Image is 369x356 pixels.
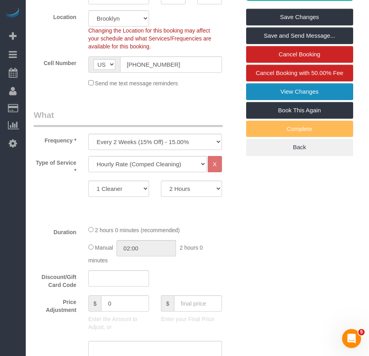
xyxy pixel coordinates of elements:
iframe: Intercom live chat [342,329,361,348]
a: Cancel Booking with 50.00% Fee [246,65,353,81]
label: Location [28,10,82,21]
label: Discount/Gift Card Code [28,270,82,289]
span: Changing the Location for this booking may affect your schedule and what Services/Frequencies are... [88,27,212,50]
img: Automaid Logo [5,8,21,19]
span: $ [88,295,101,312]
label: Type of Service * [28,156,82,175]
legend: What [34,109,223,127]
p: Enter your Final Price [161,315,222,323]
input: final price [174,295,222,312]
span: Cancel Booking with 50.00% Fee [256,69,343,76]
label: Price Adjustment [28,295,82,314]
label: Duration [28,225,82,236]
span: 5 [358,329,365,335]
span: $ [161,295,174,312]
a: View Changes [246,83,353,100]
a: Save Changes [246,9,353,25]
p: Enter the Amount to Adjust, or [88,315,149,331]
span: Send me text message reminders [95,80,178,87]
label: Frequency * [28,134,82,144]
input: Cell Number [120,56,222,73]
span: 2 hours 0 minutes [88,244,203,264]
a: Back [246,139,353,156]
label: Cell Number [28,56,82,67]
span: Manual [95,244,113,251]
a: Save and Send Message... [246,27,353,44]
a: Book This Again [246,102,353,119]
a: Cancel Booking [246,46,353,63]
span: 2 hours 0 minutes (recommended) [95,227,180,233]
